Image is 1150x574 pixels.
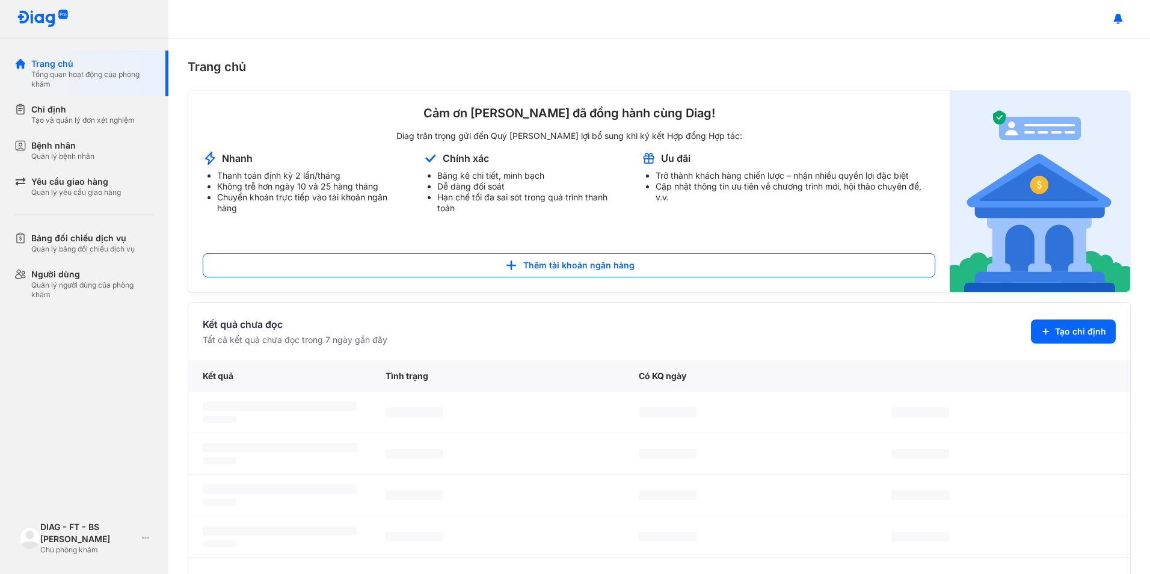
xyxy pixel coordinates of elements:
div: Tình trạng [371,360,624,392]
span: Tạo chỉ định [1055,326,1106,338]
button: Thêm tài khoản ngân hàng [203,253,935,277]
span: ‌ [203,401,357,411]
div: Chủ phòng khám [40,545,137,555]
span: ‌ [203,484,357,494]
img: account-announcement [423,151,438,165]
span: ‌ [639,407,696,417]
span: ‌ [639,532,696,542]
div: Chỉ định [31,103,135,116]
span: ‌ [386,407,443,417]
div: Kết quả [188,360,371,392]
span: ‌ [203,526,357,535]
span: ‌ [203,416,236,423]
div: Cảm ơn [PERSON_NAME] đã đồng hành cùng Diag! [203,105,935,121]
div: Trang chủ [31,58,154,70]
span: ‌ [203,457,236,464]
img: account-announcement [641,151,656,165]
li: Bảng kê chi tiết, minh bạch [437,170,626,181]
li: Chuyển khoản trực tiếp vào tài khoản ngân hàng [217,192,408,214]
div: Chính xác [443,152,489,165]
div: Bảng đối chiếu dịch vụ [31,232,135,244]
span: ‌ [203,499,236,506]
span: ‌ [891,532,949,542]
span: ‌ [891,449,949,458]
span: ‌ [639,449,696,458]
span: ‌ [386,449,443,458]
span: ‌ [203,540,236,548]
li: Thanh toán định kỳ 2 lần/tháng [217,170,408,181]
div: DIAG - FT - BS [PERSON_NAME] [40,521,137,545]
div: Tổng quan hoạt động của phòng khám [31,70,154,89]
li: Cập nhật thông tin ưu tiên về chương trình mới, hội thảo chuyên đề, v.v. [656,181,935,203]
span: ‌ [639,490,696,500]
div: Quản lý bảng đối chiếu dịch vụ [31,244,135,254]
div: Yêu cầu giao hàng [31,176,121,188]
div: Nhanh [222,152,253,165]
img: account-announcement [203,151,217,165]
div: Bệnh nhân [31,140,94,152]
div: Diag trân trọng gửi đến Quý [PERSON_NAME] lợi bổ sung khi ký kết Hợp đồng Hợp tác: [203,131,935,141]
div: Quản lý người dùng của phòng khám [31,280,154,300]
div: Có KQ ngày [624,360,878,392]
div: Người dùng [31,268,154,280]
span: ‌ [891,490,949,500]
button: Tạo chỉ định [1031,319,1116,344]
div: Ưu đãi [661,152,690,165]
span: ‌ [386,490,443,500]
div: Kết quả chưa đọc [203,317,387,332]
div: Quản lý yêu cầu giao hàng [31,188,121,197]
li: Dễ dàng đối soát [437,181,626,192]
img: logo [17,10,69,28]
span: ‌ [891,407,949,417]
img: account-announcement [950,91,1130,292]
span: ‌ [386,532,443,542]
li: Không trễ hơn ngày 10 và 25 hàng tháng [217,181,408,192]
div: Tạo và quản lý đơn xét nghiệm [31,116,135,125]
div: Quản lý bệnh nhân [31,152,94,161]
span: ‌ [203,443,357,452]
li: Trở thành khách hàng chiến lược – nhận nhiều quyền lợi đặc biệt [656,170,935,181]
img: logo [19,527,40,548]
div: Tất cả kết quả chưa đọc trong 7 ngày gần đây [203,334,387,346]
div: Trang chủ [188,58,1131,76]
li: Hạn chế tối đa sai sót trong quá trình thanh toán [437,192,626,214]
